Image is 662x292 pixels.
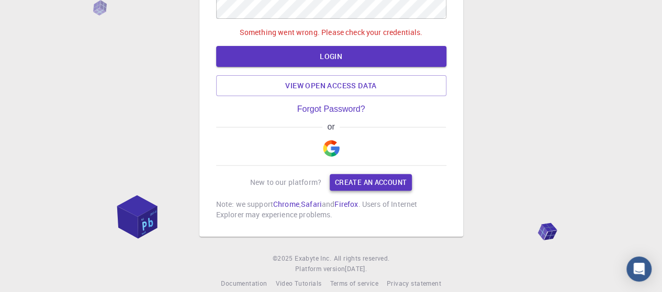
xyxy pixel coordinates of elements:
[330,279,378,287] span: Terms of service
[275,278,321,289] a: Video Tutorials
[295,253,331,264] a: Exabyte Inc.
[323,140,340,157] img: Google
[221,279,267,287] span: Documentation
[387,278,441,289] a: Privacy statement
[301,199,322,209] a: Safari
[275,279,321,287] span: Video Tutorials
[387,279,441,287] span: Privacy statement
[221,278,267,289] a: Documentation
[345,264,367,274] a: [DATE].
[297,104,365,114] a: Forgot Password?
[250,177,321,188] p: New to our platform?
[334,199,358,209] a: Firefox
[330,278,378,289] a: Terms of service
[273,253,295,264] span: © 2025
[333,253,389,264] span: All rights reserved.
[216,46,446,67] button: LOGIN
[626,256,652,282] div: Open Intercom Messenger
[345,264,367,273] span: [DATE] .
[330,174,412,191] a: Create an account
[216,75,446,96] a: View open access data
[295,254,331,262] span: Exabyte Inc.
[273,199,299,209] a: Chrome
[322,122,340,132] span: or
[216,199,446,220] p: Note: we support , and . Users of Internet Explorer may experience problems.
[240,27,423,38] p: Something went wrong. Please check your credentials.
[295,264,345,274] span: Platform version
